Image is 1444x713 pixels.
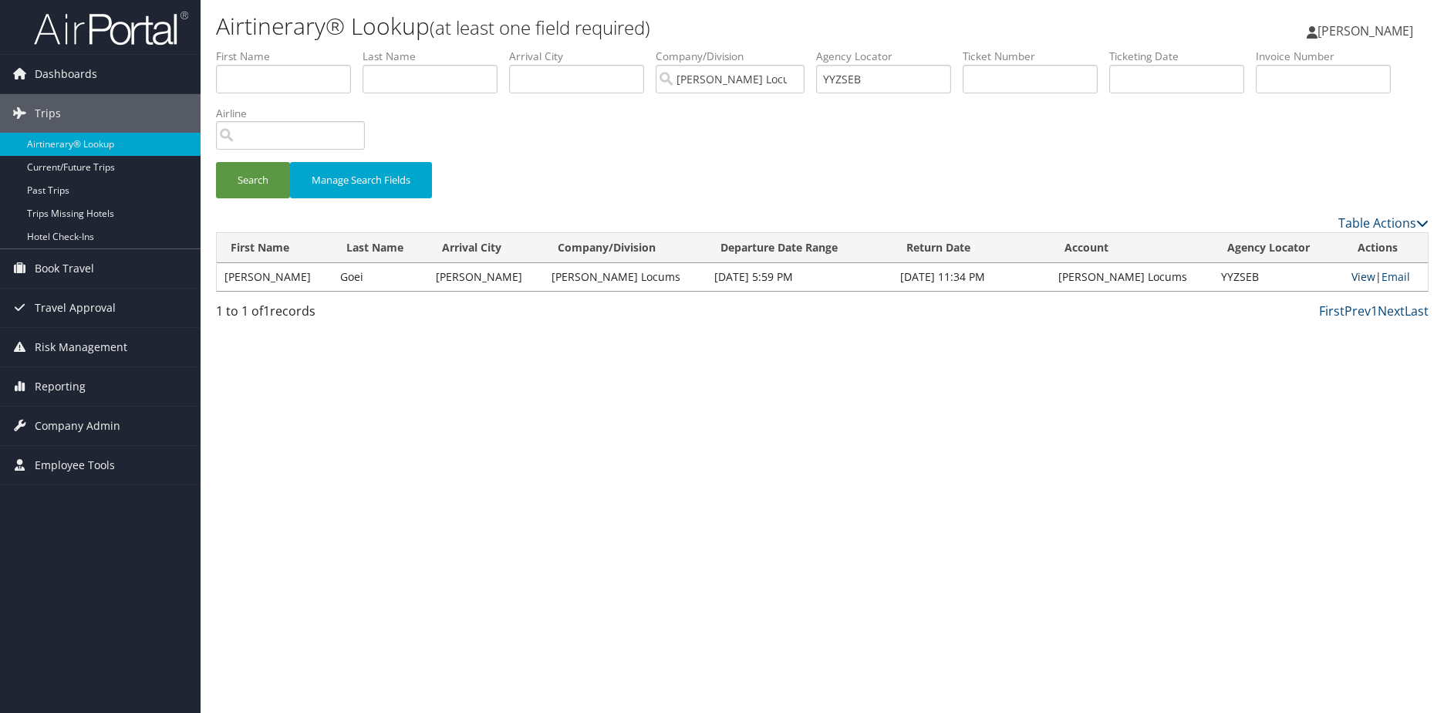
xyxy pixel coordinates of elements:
[216,302,502,328] div: 1 to 1 of records
[263,302,270,319] span: 1
[35,407,120,445] span: Company Admin
[35,55,97,93] span: Dashboards
[216,10,1024,42] h1: Airtinerary® Lookup
[1307,8,1429,54] a: [PERSON_NAME]
[428,263,544,291] td: [PERSON_NAME]
[216,162,290,198] button: Search
[1344,233,1428,263] th: Actions
[1213,263,1344,291] td: YYZSEB
[332,233,429,263] th: Last Name: activate to sort column ascending
[332,263,429,291] td: Goei
[1405,302,1429,319] a: Last
[1344,302,1371,319] a: Prev
[216,49,363,64] label: First Name
[1351,269,1375,284] a: View
[216,106,376,121] label: Airline
[1317,22,1413,39] span: [PERSON_NAME]
[1378,302,1405,319] a: Next
[1344,263,1428,291] td: |
[35,446,115,485] span: Employee Tools
[35,367,86,406] span: Reporting
[544,233,707,263] th: Company/Division
[1338,215,1429,231] a: Table Actions
[217,233,332,263] th: First Name: activate to sort column ascending
[892,233,1051,263] th: Return Date: activate to sort column ascending
[1256,49,1402,64] label: Invoice Number
[35,328,127,367] span: Risk Management
[707,233,892,263] th: Departure Date Range: activate to sort column descending
[1213,233,1344,263] th: Agency Locator: activate to sort column ascending
[1051,233,1214,263] th: Account: activate to sort column ascending
[1319,302,1344,319] a: First
[1382,269,1410,284] a: Email
[1051,263,1214,291] td: [PERSON_NAME] Locums
[1371,302,1378,319] a: 1
[509,49,656,64] label: Arrival City
[656,49,816,64] label: Company/Division
[707,263,892,291] td: [DATE] 5:59 PM
[217,263,332,291] td: [PERSON_NAME]
[892,263,1051,291] td: [DATE] 11:34 PM
[35,249,94,288] span: Book Travel
[35,94,61,133] span: Trips
[34,10,188,46] img: airportal-logo.png
[430,15,650,40] small: (at least one field required)
[35,289,116,327] span: Travel Approval
[816,49,963,64] label: Agency Locator
[544,263,707,291] td: [PERSON_NAME] Locums
[363,49,509,64] label: Last Name
[290,162,432,198] button: Manage Search Fields
[1109,49,1256,64] label: Ticketing Date
[428,233,544,263] th: Arrival City: activate to sort column ascending
[963,49,1109,64] label: Ticket Number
